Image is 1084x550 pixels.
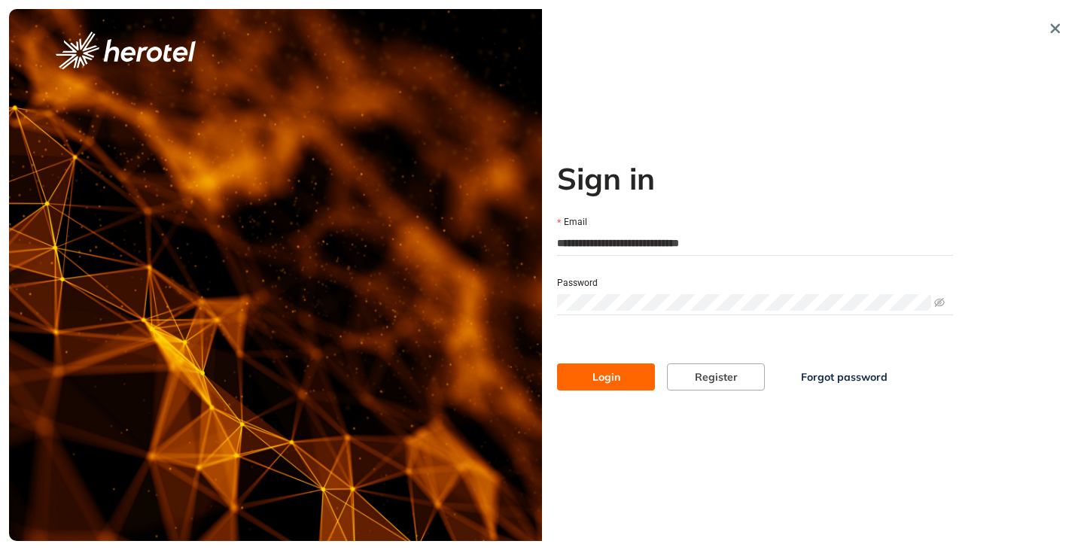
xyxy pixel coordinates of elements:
h2: Sign in [557,160,953,196]
button: Register [667,363,765,390]
span: Login [592,369,620,385]
input: Password [557,294,931,311]
label: Password [557,276,598,290]
span: eye-invisible [934,297,945,308]
button: Login [557,363,655,390]
img: cover image [9,9,542,541]
input: Email [557,232,953,254]
label: Email [557,215,587,229]
button: Forgot password [777,363,912,390]
button: logo [32,32,220,69]
span: Register [695,369,738,385]
span: Forgot password [801,369,888,385]
img: logo [56,32,196,69]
